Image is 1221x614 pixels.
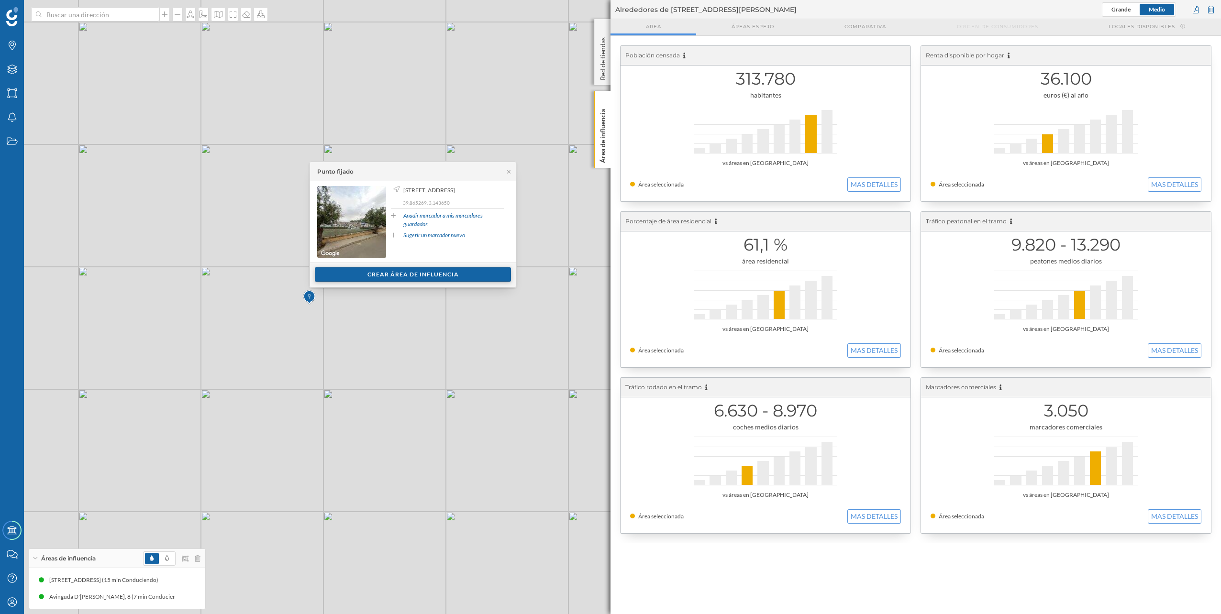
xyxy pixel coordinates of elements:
button: MAS DETALLES [847,177,901,192]
h1: 6.630 - 8.970 [630,402,901,420]
span: [STREET_ADDRESS] [403,186,455,195]
span: Área seleccionada [939,181,984,188]
h1: 9.820 - 13.290 [931,236,1201,254]
button: MAS DETALLES [847,509,901,524]
div: vs áreas en [GEOGRAPHIC_DATA] [931,490,1201,500]
button: MAS DETALLES [1148,177,1201,192]
div: Población censada [621,46,910,66]
div: Renta disponible por hogar [921,46,1211,66]
span: Área seleccionada [638,513,684,520]
p: 39,865269, 3,143650 [403,199,504,206]
img: Marker [303,288,315,307]
span: Área seleccionada [939,347,984,354]
div: área residencial [630,256,901,266]
div: vs áreas en [GEOGRAPHIC_DATA] [630,490,901,500]
div: Marcadores comerciales [921,378,1211,397]
div: habitantes [630,90,901,100]
span: Áreas espejo [732,23,774,30]
div: Tráfico rodado en el tramo [621,378,910,397]
div: coches medios diarios [630,422,901,432]
span: Locales disponibles [1109,23,1175,30]
span: Área seleccionada [939,513,984,520]
span: Area [646,23,661,30]
div: vs áreas en [GEOGRAPHIC_DATA] [630,158,901,168]
div: peatones medios diarios [931,256,1201,266]
div: Tráfico peatonal en el tramo [921,212,1211,231]
span: Área seleccionada [638,181,684,188]
p: Red de tiendas [598,33,608,80]
h1: 61,1 % [630,236,901,254]
h1: 36.100 [931,70,1201,88]
div: marcadores comerciales [931,422,1201,432]
span: Origen de consumidores [957,23,1038,30]
span: Comparativa [844,23,886,30]
button: MAS DETALLES [847,343,901,358]
img: Geoblink Logo [6,7,18,26]
a: Sugerir un marcador nuevo [403,231,465,240]
a: Añadir marcador a mis marcadores guardados [403,211,504,229]
span: Soporte [19,7,53,15]
span: Alrededores de [STREET_ADDRESS][PERSON_NAME] [615,5,797,14]
button: MAS DETALLES [1148,343,1201,358]
div: euros (€) al año [931,90,1201,100]
img: streetview [317,186,386,258]
div: vs áreas en [GEOGRAPHIC_DATA] [931,324,1201,334]
button: MAS DETALLES [1148,509,1201,524]
div: vs áreas en [GEOGRAPHIC_DATA] [931,158,1201,168]
span: Grande [1111,6,1131,13]
div: vs áreas en [GEOGRAPHIC_DATA] [630,324,901,334]
div: Avinguda D'[PERSON_NAME], 8 (7 min Conduciendo) [46,592,186,602]
span: Medio [1149,6,1165,13]
div: [STREET_ADDRESS] (15 min Conduciendo) [49,575,163,585]
h1: 313.780 [630,70,901,88]
h1: 3.050 [931,402,1201,420]
span: Áreas de influencia [41,554,96,563]
span: Área seleccionada [638,347,684,354]
p: Área de influencia [598,105,608,163]
div: Punto fijado [317,167,354,176]
div: Porcentaje de área residencial [621,212,910,231]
